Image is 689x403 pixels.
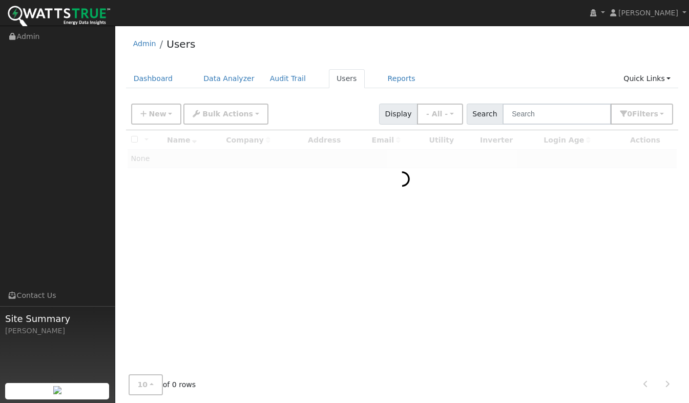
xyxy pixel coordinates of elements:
input: Search [503,104,611,125]
button: 0Filters [611,104,673,125]
a: Quick Links [616,69,678,88]
a: Admin [133,39,156,48]
div: [PERSON_NAME] [5,326,110,336]
a: Audit Trail [262,69,314,88]
span: Filter [632,110,658,118]
span: of 0 rows [129,374,196,395]
span: Search [467,104,503,125]
button: New [131,104,182,125]
span: 10 [138,380,148,389]
button: 10 [129,374,163,395]
a: Reports [380,69,423,88]
a: Dashboard [126,69,181,88]
a: Data Analyzer [196,69,262,88]
span: Site Summary [5,312,110,326]
button: - All - [417,104,463,125]
span: Bulk Actions [202,110,253,118]
span: Display [379,104,417,125]
span: New [149,110,166,118]
a: Users [329,69,365,88]
img: retrieve [53,386,61,394]
button: Bulk Actions [183,104,268,125]
img: WattsTrue [8,6,110,29]
span: s [654,110,658,118]
span: [PERSON_NAME] [618,9,678,17]
a: Users [166,38,195,50]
